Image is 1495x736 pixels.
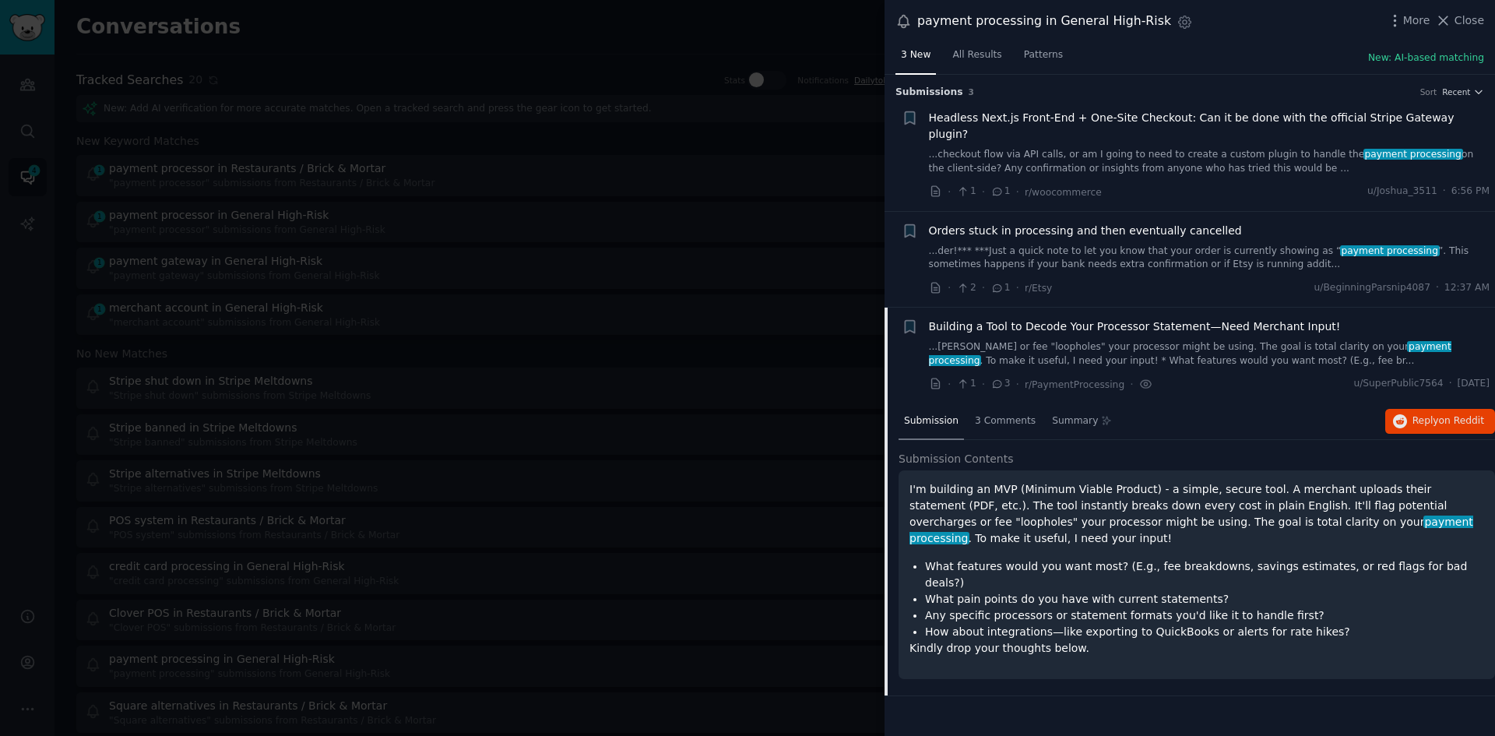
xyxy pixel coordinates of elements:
[929,340,1490,368] a: ...[PERSON_NAME] or fee "loopholes" your processor might be using. The goal is total clarity on y...
[1130,376,1133,393] span: ·
[1025,283,1052,294] span: r/Etsy
[929,148,1490,175] a: ...checkout flow via API calls, or am I going to need to create a custom plugin to handle thepaym...
[1385,409,1495,434] button: Replyon Reddit
[1314,281,1430,295] span: u/BeginningParsnip4087
[1439,415,1484,426] span: on Reddit
[947,43,1007,75] a: All Results
[1449,377,1452,391] span: ·
[1016,280,1019,296] span: ·
[1018,43,1068,75] a: Patterns
[948,184,951,200] span: ·
[982,184,985,200] span: ·
[1451,185,1490,199] span: 6:56 PM
[956,281,976,295] span: 2
[1420,86,1437,97] div: Sort
[1367,185,1437,199] span: u/Joshua_3511
[904,414,959,428] span: Submission
[929,110,1490,143] a: Headless Next.js Front-End + One-Site Checkout: Can it be done with the official Stripe Gateway p...
[948,280,951,296] span: ·
[1403,12,1430,29] span: More
[948,376,951,393] span: ·
[982,280,985,296] span: ·
[925,607,1484,624] li: Any specific processors or statement formats you'd like it to handle first?
[952,48,1001,62] span: All Results
[929,319,1341,335] a: Building a Tool to Decode Your Processor Statement—Need Merchant Input!
[909,516,1473,544] span: payment processing
[1443,185,1446,199] span: ·
[1455,12,1484,29] span: Close
[895,86,963,100] span: Submission s
[929,245,1490,272] a: ...der!*** ***Just a quick note to let you know that your order is currently showing as “payment ...
[1387,12,1430,29] button: More
[929,341,1451,366] span: payment processing
[1340,245,1440,256] span: payment processing
[909,481,1484,547] p: I'm building an MVP (Minimum Viable Product) - a simple, secure tool. A merchant uploads their st...
[929,223,1242,239] a: Orders stuck in processing and then eventually cancelled
[895,43,936,75] a: 3 New
[925,624,1484,640] li: How about integrations—like exporting to QuickBooks or alerts for rate hikes?
[990,281,1010,295] span: 1
[990,377,1010,391] span: 3
[1025,187,1102,198] span: r/woocommerce
[1435,12,1484,29] button: Close
[901,48,930,62] span: 3 New
[982,376,985,393] span: ·
[1016,376,1019,393] span: ·
[1444,281,1490,295] span: 12:37 AM
[1442,86,1470,97] span: Recent
[1368,51,1484,65] button: New: AI-based matching
[925,591,1484,607] li: What pain points do you have with current statements?
[1025,379,1124,390] span: r/PaymentProcessing
[1363,149,1463,160] span: payment processing
[899,451,1014,467] span: Submission Contents
[1353,377,1443,391] span: u/SuperPublic7564
[1458,377,1490,391] span: [DATE]
[909,640,1484,657] p: Kindly drop your thoughts below.
[925,558,1484,591] li: What features would you want most? (E.g., fee breakdowns, savings estimates, or red flags for bad...
[1412,414,1484,428] span: Reply
[1024,48,1063,62] span: Patterns
[1436,281,1439,295] span: ·
[1016,184,1019,200] span: ·
[990,185,1010,199] span: 1
[969,87,974,97] span: 3
[956,377,976,391] span: 1
[956,185,976,199] span: 1
[975,414,1036,428] span: 3 Comments
[917,12,1171,31] div: payment processing in General High-Risk
[1442,86,1484,97] button: Recent
[1052,414,1098,428] span: Summary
